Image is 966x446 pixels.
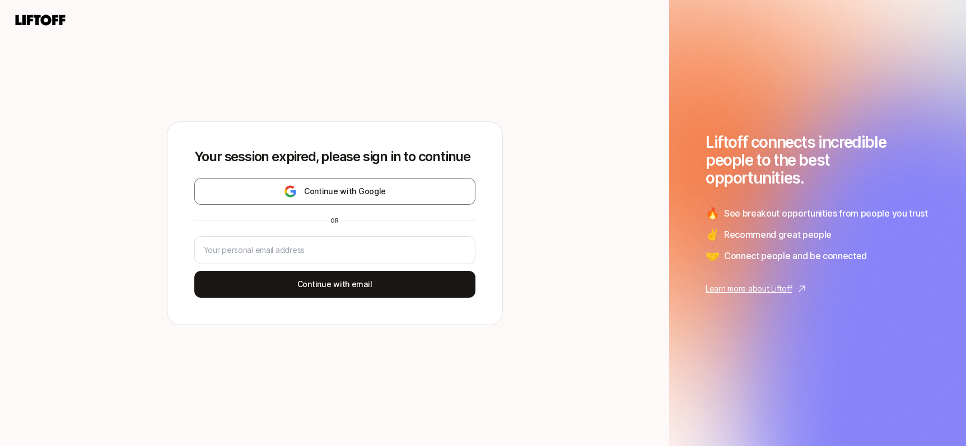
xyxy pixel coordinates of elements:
p: Learn more about Liftoff [706,282,792,295]
div: or [326,216,344,225]
span: Recommend great people [724,227,832,242]
button: Continue with email [194,271,475,298]
span: 🤝 [706,247,720,264]
span: See breakout opportunities from people you trust [724,206,928,220]
img: google-logo [283,185,297,198]
p: Your session expired, please sign in to continue [194,149,475,165]
h1: Liftoff connects incredible people to the best opportunities. [706,133,930,187]
button: Continue with Google [194,178,475,205]
span: ✌️ [706,226,720,243]
a: Learn more about Liftoff [706,282,930,295]
span: 🔥 [706,205,720,222]
input: Your personal email address [204,243,466,257]
span: Connect people and be connected [724,248,867,263]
